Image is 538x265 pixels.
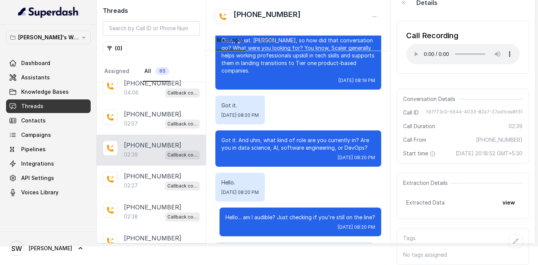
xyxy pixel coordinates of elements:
span: [DATE] 20:18:52 GMT+5:30 [456,150,523,157]
button: view [498,196,519,209]
button: [PERSON_NAME]'s Workspace [6,31,91,44]
span: [PERSON_NAME] [29,245,72,252]
h2: [PHONE_NUMBER] [233,9,301,24]
span: Pipelines [21,146,46,153]
a: Campaigns [6,128,91,142]
p: No tags assigned [403,251,523,259]
span: [DATE] 08:20 PM [221,112,259,118]
p: 02:27 [124,182,138,189]
p: Callback collector [167,120,198,128]
p: Okay, great. [PERSON_NAME], so how did that conversation go? What were you looking for? You know,... [221,37,375,74]
a: Threads [6,99,91,113]
a: Contacts [6,114,91,127]
a: Notes [258,30,277,51]
p: Callback collector [167,182,198,190]
span: Integrations [21,160,54,167]
nav: Tabs [215,30,381,51]
p: Hello... am I audible? Just checking if you're still on the line? [226,214,375,221]
a: Voices Library [6,186,91,199]
p: Callback collector [167,89,198,97]
div: Call Recording [406,30,519,41]
p: Got it. [221,102,259,109]
span: [DATE] 08:20 PM [221,189,259,195]
a: API Settings [6,171,91,185]
span: Contacts [21,117,46,124]
span: Extracted Data [406,199,445,206]
span: Dashboard [21,59,50,67]
span: Voices Library [21,189,59,196]
p: [PHONE_NUMBER] [124,141,181,150]
span: Knowledge Bases [21,88,69,96]
span: 65 [156,67,169,75]
span: Extraction Details [403,179,451,187]
span: fd7f73c0-5644-4033-82a7-27ad1cea8f31 [426,109,523,116]
span: Call From [403,136,426,144]
span: [DATE] 08:20 PM [338,155,375,161]
a: [PERSON_NAME] [6,238,91,259]
a: Knowledge Bases [6,85,91,99]
span: [DATE] 08:19 PM [339,77,375,84]
span: Call Duration [403,122,435,130]
a: Messages [215,30,246,51]
span: Campaigns [21,131,51,139]
p: [PHONE_NUMBER] [124,110,181,119]
span: Threads [21,102,43,110]
a: Assigned [103,61,131,82]
p: 04:06 [124,89,139,96]
a: All65 [143,61,171,82]
span: [DATE] 08:20 PM [338,224,375,230]
audio: Your browser does not support the audio element. [406,44,519,64]
input: Search by Call ID or Phone Number [103,21,200,36]
nav: Tabs [103,61,200,82]
a: Assistants [6,71,91,84]
p: [PHONE_NUMBER] [124,79,181,88]
p: 02:57 [124,120,138,127]
p: Hello. [221,179,259,186]
p: 02:39 [124,151,138,158]
a: Integrations [6,157,91,170]
p: [PHONE_NUMBER] [124,172,181,181]
span: Start time [403,150,437,157]
span: Call ID [403,109,419,116]
p: [PERSON_NAME]'s Workspace [18,33,79,42]
span: 02:39 [509,122,523,130]
p: Callback collector [167,151,198,159]
button: (0) [103,42,127,55]
text: SW [11,245,22,253]
img: light.svg [18,6,79,18]
span: Assistants [21,74,50,81]
span: Conversation Details [403,95,458,103]
span: [PHONE_NUMBER] [476,136,523,144]
p: Tags [403,234,416,248]
p: Got it. And uhm, what kind of role are you currently in? Are you in data science, AI, software en... [221,136,375,152]
span: API Settings [21,174,54,182]
p: [PHONE_NUMBER] [124,203,181,212]
p: [PHONE_NUMBER] [124,234,181,243]
h2: Threads [103,6,200,15]
p: Callback collector [167,213,198,221]
p: 02:38 [124,213,138,220]
a: Pipelines [6,143,91,156]
a: Dashboard [6,56,91,70]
